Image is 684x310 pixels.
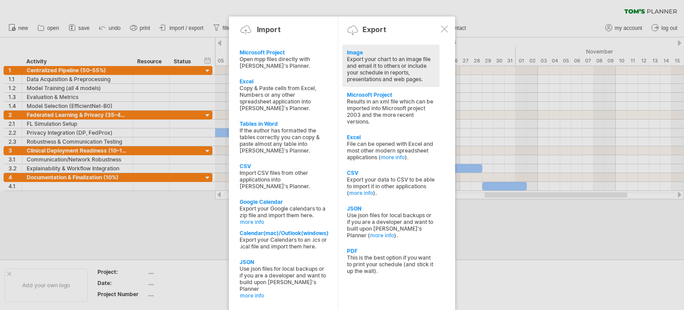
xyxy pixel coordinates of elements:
[347,134,435,141] div: Excel
[362,25,386,34] div: Export
[347,205,435,212] div: JSON
[347,176,435,196] div: Export your data to CSV to be able to import it in other applications ( ).
[347,56,435,83] div: Export your chart to an image file and email it to others or include your schedule in reports, pr...
[370,232,394,239] a: more info
[257,25,281,34] div: Import
[240,120,328,127] div: Tables in Word
[347,254,435,274] div: This is the best option if you want to print your schedule (and stick it up the wall).
[347,91,435,98] div: Microsoft Project
[347,169,435,176] div: CSV
[347,141,435,161] div: File can be opened with Excel and most other modern spreadsheet applications ( ).
[240,292,328,299] a: more info
[240,219,328,225] a: more info
[240,85,328,112] div: Copy & Paste cells from Excel, Numbers or any other spreadsheet application into [PERSON_NAME]'s ...
[347,49,435,56] div: Image
[347,212,435,239] div: Use json files for local backups or if you are a developer and want to built upon [PERSON_NAME]'s...
[240,127,328,154] div: If the author has formatted the tables correctly you can copy & paste almost any table into [PERS...
[240,78,328,85] div: Excel
[349,190,373,196] a: more info
[347,248,435,254] div: PDF
[381,154,405,161] a: more info
[347,98,435,125] div: Results in an xml file which can be imported into Microsoft project 2003 and the more recent vers...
